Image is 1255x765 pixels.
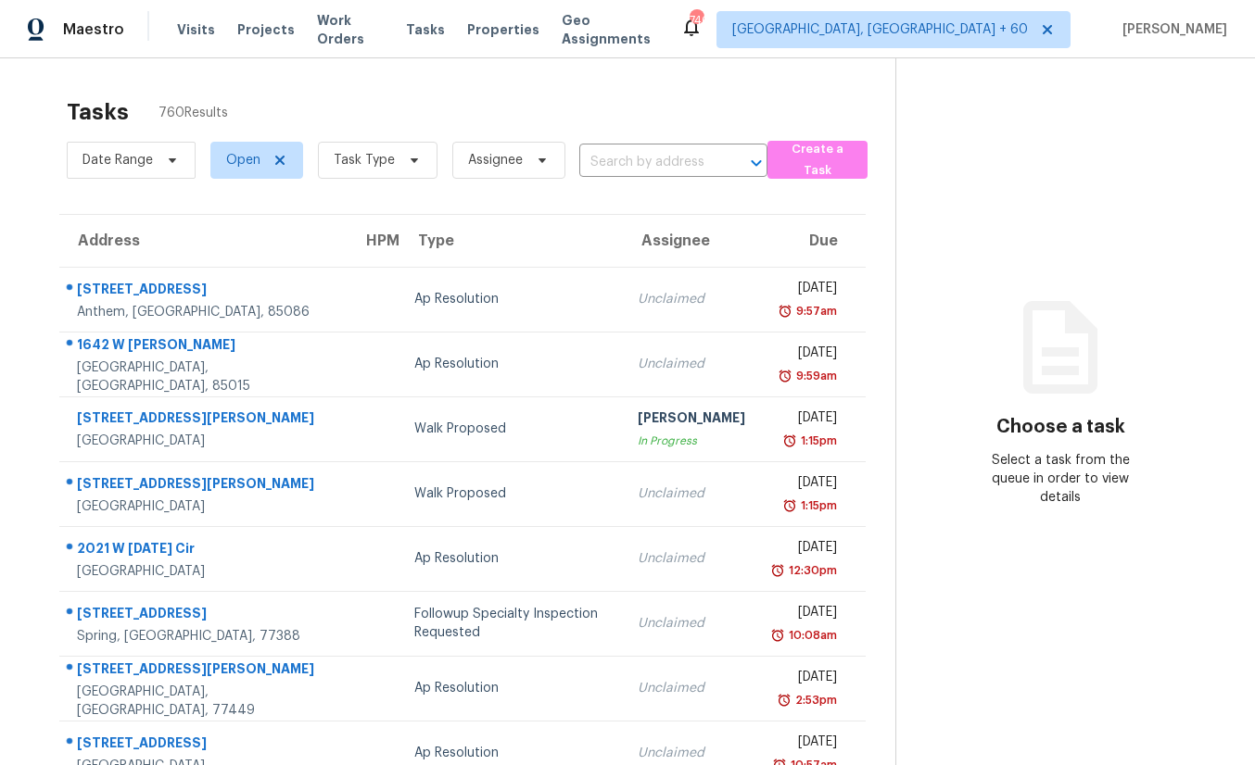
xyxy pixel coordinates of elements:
div: 1:15pm [797,432,837,450]
th: Address [59,215,348,267]
span: Visits [177,20,215,39]
span: Assignee [468,151,523,169]
div: [GEOGRAPHIC_DATA], [GEOGRAPHIC_DATA], 77449 [77,683,333,720]
th: Assignee [623,215,760,267]
div: Walk Proposed [414,484,608,503]
div: [DATE] [775,344,837,367]
th: Type [399,215,623,267]
div: Select a task from the queue in order to view details [979,451,1144,507]
div: 1642 W [PERSON_NAME] [77,335,333,358]
div: [DATE] [775,408,837,432]
div: Ap Resolution [414,290,608,308]
div: 2021 W [DATE] Cir [77,539,333,562]
span: Tasks [406,23,445,36]
input: Search by address [579,148,716,177]
div: Anthem, [GEOGRAPHIC_DATA], 85086 [77,303,333,321]
div: 2:53pm [792,691,837,709]
span: [PERSON_NAME] [1115,20,1227,39]
div: 740 [690,11,703,30]
span: Projects [237,20,295,39]
button: Open [743,150,769,176]
div: 10:08am [785,626,837,645]
div: [DATE] [775,603,837,626]
div: Unclaimed [638,744,745,762]
div: [DATE] [775,473,837,496]
span: 760 Results [158,104,228,122]
div: Unclaimed [638,290,745,308]
div: [STREET_ADDRESS] [77,280,333,303]
div: [PERSON_NAME] [638,408,745,432]
div: [STREET_ADDRESS][PERSON_NAME] [77,408,333,432]
div: [STREET_ADDRESS][PERSON_NAME] [77,659,333,683]
div: Ap Resolution [414,549,608,568]
div: Unclaimed [638,355,745,373]
span: Properties [467,20,539,39]
div: [GEOGRAPHIC_DATA], [GEOGRAPHIC_DATA], 85015 [77,358,333,395]
div: [DATE] [775,538,837,561]
div: [STREET_ADDRESS][PERSON_NAME] [77,474,333,497]
div: Followup Specialty Inspection Requested [414,605,608,642]
div: Unclaimed [638,614,745,633]
span: Geo Assignments [562,11,658,48]
th: Due [760,215,866,267]
div: In Progress [638,432,745,450]
div: [DATE] [775,668,837,691]
div: Unclaimed [638,679,745,697]
div: [DATE] [775,733,837,756]
span: Maestro [63,20,124,39]
div: Unclaimed [638,549,745,568]
span: [GEOGRAPHIC_DATA], [GEOGRAPHIC_DATA] + 60 [732,20,1028,39]
th: HPM [348,215,399,267]
h3: Choose a task [996,418,1125,436]
img: Overdue Alarm Icon [778,302,792,320]
div: Ap Resolution [414,679,608,697]
div: Ap Resolution [414,744,608,762]
div: Unclaimed [638,484,745,503]
div: 1:15pm [797,496,837,515]
div: [DATE] [775,279,837,302]
img: Overdue Alarm Icon [778,367,792,385]
h2: Tasks [67,103,129,121]
div: Walk Proposed [414,420,608,438]
span: Open [226,151,260,169]
div: [STREET_ADDRESS] [77,604,333,627]
div: 12:30pm [785,561,837,580]
div: [GEOGRAPHIC_DATA] [77,432,333,450]
span: Work Orders [317,11,385,48]
img: Overdue Alarm Icon [770,626,785,645]
div: [GEOGRAPHIC_DATA] [77,497,333,516]
button: Create a Task [767,141,868,179]
div: Spring, [GEOGRAPHIC_DATA], 77388 [77,627,333,646]
div: 9:57am [792,302,837,320]
span: Create a Task [777,139,858,182]
div: 9:59am [792,367,837,385]
span: Task Type [334,151,395,169]
img: Overdue Alarm Icon [782,432,797,450]
img: Overdue Alarm Icon [782,496,797,515]
span: Date Range [82,151,153,169]
div: [GEOGRAPHIC_DATA] [77,562,333,581]
img: Overdue Alarm Icon [770,561,785,580]
div: Ap Resolution [414,355,608,373]
img: Overdue Alarm Icon [777,691,792,709]
div: [STREET_ADDRESS] [77,734,333,757]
